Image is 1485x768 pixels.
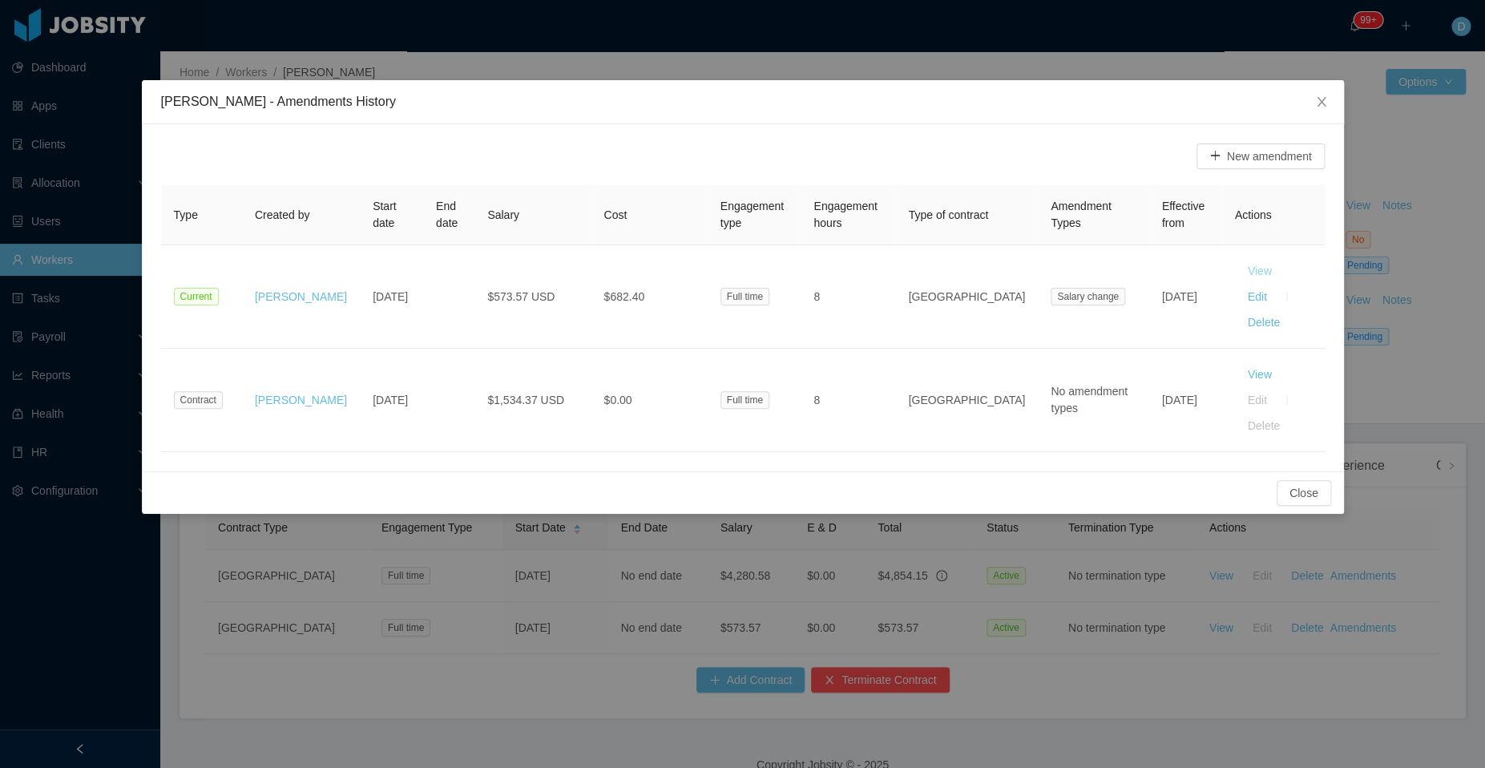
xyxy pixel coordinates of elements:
[603,290,644,303] span: $682.40
[373,200,397,229] span: Start date
[895,349,1038,452] td: [GEOGRAPHIC_DATA]
[360,245,423,349] td: [DATE]
[603,394,632,406] span: $0.00
[487,290,555,303] span: $573.57 USD
[720,288,769,305] span: Full time
[1234,258,1284,284] button: View
[436,200,458,229] span: End date
[255,290,347,303] a: [PERSON_NAME]
[1234,362,1284,387] button: View
[1196,143,1325,169] button: icon: plusNew amendment
[813,290,820,303] span: 8
[487,394,564,406] span: $1,534.37 USD
[1149,349,1222,452] td: [DATE]
[1234,208,1271,221] span: Actions
[1051,385,1128,414] span: No amendment types
[1315,95,1328,108] i: icon: close
[1299,80,1344,125] button: Close
[255,394,347,406] a: [PERSON_NAME]
[174,208,198,221] span: Type
[360,349,423,452] td: [DATE]
[813,200,877,229] span: Engagement hours
[174,391,223,409] span: Contract
[720,200,784,229] span: Engagement type
[1234,284,1279,309] button: Edit
[1277,480,1331,506] button: Close
[255,208,309,221] span: Created by
[1051,200,1111,229] span: Amendment Types
[1149,245,1222,349] td: [DATE]
[161,93,1325,111] div: [PERSON_NAME] - Amendments History
[603,208,627,221] span: Cost
[1051,288,1125,305] span: Salary change
[895,245,1038,349] td: [GEOGRAPHIC_DATA]
[908,208,988,221] span: Type of contract
[1234,309,1292,335] button: Delete
[813,394,820,406] span: 8
[720,391,769,409] span: Full time
[174,288,219,305] span: Current
[1162,200,1205,229] span: Effective from
[487,208,519,221] span: Salary
[1234,387,1279,413] button: Edit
